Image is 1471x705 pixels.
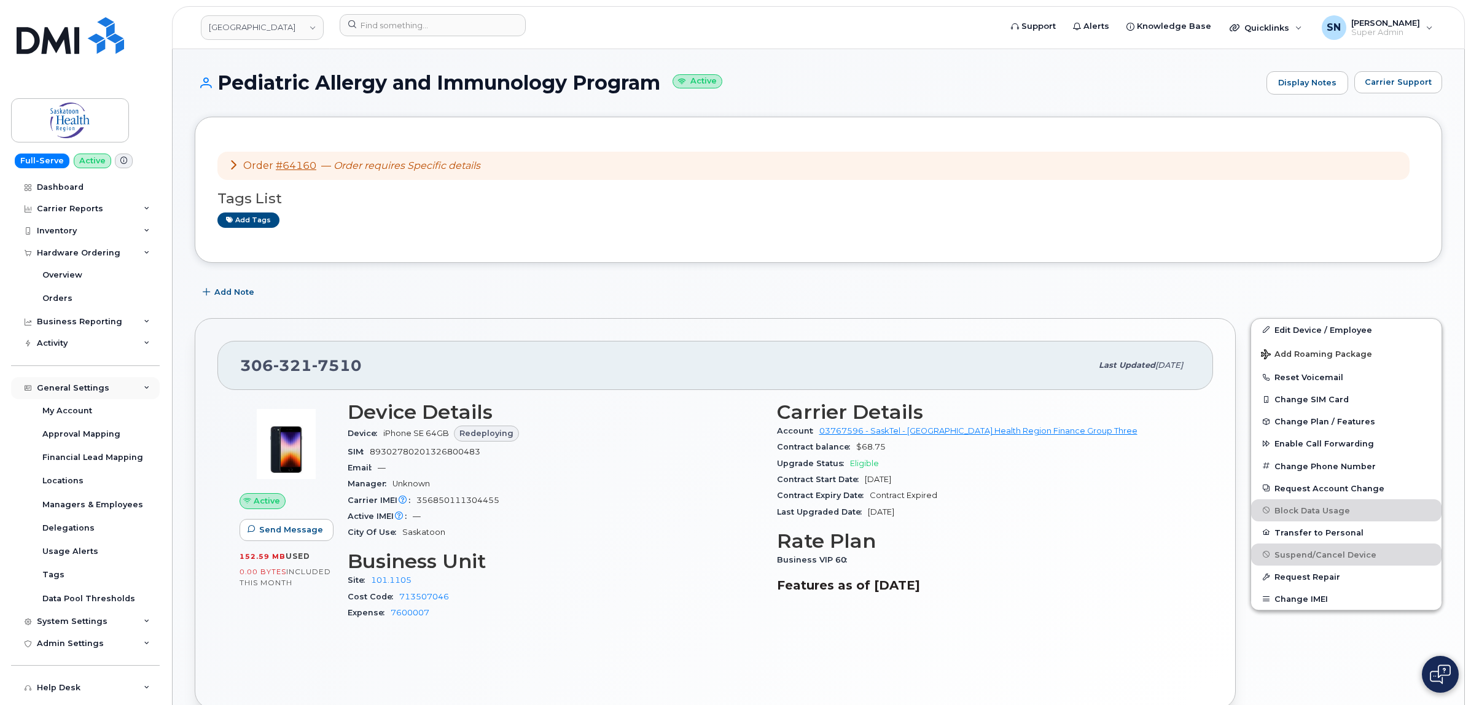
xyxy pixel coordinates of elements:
[416,496,499,505] span: 356850111304455
[312,356,362,375] span: 7510
[1274,417,1375,426] span: Change Plan / Features
[249,407,323,481] img: image20231002-4137094-1los5qq.jpeg
[240,519,334,541] button: Send Message
[195,72,1260,93] h1: Pediatric Allergy and Immunology Program
[856,442,886,451] span: $68.75
[383,429,449,438] span: iPhone SE 64GB
[850,459,879,468] span: Eligible
[1251,455,1442,477] button: Change Phone Number
[348,512,413,521] span: Active IMEI
[1251,521,1442,543] button: Transfer to Personal
[870,491,937,500] span: Contract Expired
[868,507,894,516] span: [DATE]
[819,426,1137,435] a: 03767596 - SaskTel - [GEOGRAPHIC_DATA] Health Region Finance Group Three
[273,356,312,375] span: 321
[1430,664,1451,684] img: Open chat
[240,356,362,375] span: 306
[413,512,421,521] span: —
[348,479,392,488] span: Manager
[777,475,865,484] span: Contract Start Date
[777,459,850,468] span: Upgrade Status
[348,528,402,537] span: City Of Use
[243,160,273,171] span: Order
[348,575,371,585] span: Site
[777,426,819,435] span: Account
[348,608,391,617] span: Expense
[1274,550,1376,559] span: Suspend/Cancel Device
[1251,388,1442,410] button: Change SIM Card
[371,575,412,585] a: 101.1105
[217,191,1419,206] h3: Tags List
[777,507,868,516] span: Last Upgraded Date
[1261,349,1372,361] span: Add Roaming Package
[673,74,722,88] small: Active
[1251,499,1442,521] button: Block Data Usage
[1251,410,1442,432] button: Change Plan / Features
[865,475,891,484] span: [DATE]
[402,528,445,537] span: Saskatoon
[217,212,279,228] a: Add tags
[1251,477,1442,499] button: Request Account Change
[259,524,323,536] span: Send Message
[348,592,399,601] span: Cost Code
[459,427,513,439] span: Redeploying
[1155,360,1183,370] span: [DATE]
[254,495,280,507] span: Active
[321,160,480,171] span: —
[214,286,254,298] span: Add Note
[1099,360,1155,370] span: Last updated
[1251,588,1442,610] button: Change IMEI
[399,592,449,601] a: 713507046
[1251,341,1442,366] button: Add Roaming Package
[286,551,310,561] span: used
[1354,71,1442,93] button: Carrier Support
[777,555,853,564] span: Business VIP 60
[1251,319,1442,341] a: Edit Device / Employee
[1251,566,1442,588] button: Request Repair
[370,447,480,456] span: 89302780201326800483
[195,281,265,303] button: Add Note
[348,496,416,505] span: Carrier IMEI
[348,429,383,438] span: Device
[1251,366,1442,388] button: Reset Voicemail
[777,491,870,500] span: Contract Expiry Date
[378,463,386,472] span: —
[240,552,286,561] span: 152.59 MB
[1251,543,1442,566] button: Suspend/Cancel Device
[334,160,480,171] em: Order requires Specific details
[348,463,378,472] span: Email
[777,442,856,451] span: Contract balance
[777,530,1192,552] h3: Rate Plan
[777,401,1192,423] h3: Carrier Details
[348,447,370,456] span: SIM
[348,401,762,423] h3: Device Details
[1274,439,1374,448] span: Enable Call Forwarding
[1251,432,1442,454] button: Enable Call Forwarding
[348,550,762,572] h3: Business Unit
[392,479,430,488] span: Unknown
[1266,71,1348,95] a: Display Notes
[777,578,1192,593] h3: Features as of [DATE]
[276,160,316,171] a: #64160
[391,608,429,617] a: 7600007
[240,567,286,576] span: 0.00 Bytes
[1365,76,1432,88] span: Carrier Support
